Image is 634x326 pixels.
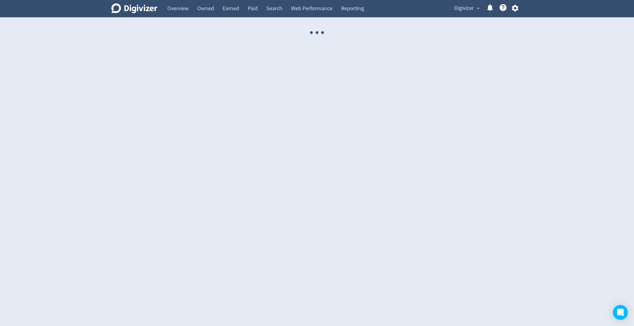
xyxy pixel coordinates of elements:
[454,3,474,13] span: Digivizer
[475,6,481,11] span: expand_more
[314,17,320,49] span: ·
[613,305,628,320] div: Open Intercom Messenger
[452,3,481,13] button: Digivizer
[320,17,325,49] span: ·
[309,17,314,49] span: ·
